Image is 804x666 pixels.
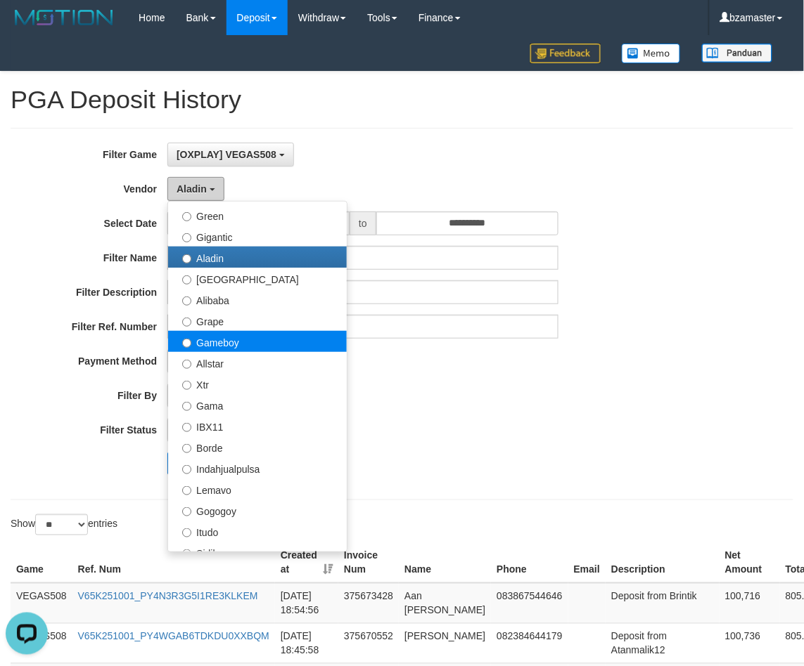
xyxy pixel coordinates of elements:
[182,296,191,306] input: Alibaba
[275,543,338,583] th: Created at: activate to sort column ascending
[168,204,347,226] label: Green
[606,543,720,583] th: Description
[182,402,191,411] input: Gama
[168,373,347,394] label: Xtr
[182,381,191,390] input: Xtr
[399,543,491,583] th: Name
[338,623,399,663] td: 375670552
[606,623,720,663] td: Deposit from Atanmalik12
[168,310,347,331] label: Grape
[168,415,347,436] label: IBX11
[182,233,191,242] input: Gigantic
[6,6,48,48] button: Open LiveChat chat widget
[491,623,568,663] td: 082384644179
[182,360,191,369] input: Allstar
[275,623,338,663] td: [DATE] 18:45:58
[182,212,191,221] input: Green
[168,521,347,542] label: Itudo
[167,177,224,201] button: Aladin
[338,583,399,624] td: 375673428
[168,226,347,247] label: Gigantic
[182,549,191,559] input: Sidikgame
[167,143,294,166] button: [OXPLAY] VEGAS508
[622,44,681,63] img: Button%20Memo.svg
[11,514,117,535] label: Show entries
[182,254,191,263] input: Aladin
[491,583,568,624] td: 083867544646
[78,591,258,602] a: V65K251001_PY4N3R3G5I1RE3KLKEM
[72,543,275,583] th: Ref. Num
[399,583,491,624] td: Aan [PERSON_NAME]
[720,543,780,583] th: Net Amount
[168,394,347,415] label: Gama
[182,318,191,327] input: Grape
[177,183,207,195] span: Aladin
[182,444,191,453] input: Borde
[182,423,191,432] input: IBX11
[182,339,191,348] input: Gameboy
[168,247,347,268] label: Aladin
[168,457,347,478] label: Indahjualpulsa
[168,352,347,373] label: Allstar
[568,543,606,583] th: Email
[491,543,568,583] th: Phone
[168,436,347,457] label: Borde
[720,623,780,663] td: 100,736
[168,478,347,499] label: Lemavo
[530,44,601,63] img: Feedback.jpg
[720,583,780,624] td: 100,716
[399,623,491,663] td: [PERSON_NAME]
[35,514,88,535] select: Showentries
[168,331,347,352] label: Gameboy
[168,542,347,563] label: Sidikgame
[182,486,191,495] input: Lemavo
[182,507,191,516] input: Gogogoy
[275,583,338,624] td: [DATE] 18:54:56
[182,465,191,474] input: Indahjualpulsa
[177,149,276,160] span: [OXPLAY] VEGAS508
[182,528,191,537] input: Itudo
[168,499,347,521] label: Gogogoy
[11,543,72,583] th: Game
[11,583,72,624] td: VEGAS508
[182,275,191,285] input: [GEOGRAPHIC_DATA]
[11,86,793,114] h1: PGA Deposit History
[350,211,376,235] span: to
[338,543,399,583] th: Invoice Num
[702,44,772,63] img: panduan.png
[168,268,347,289] label: [GEOGRAPHIC_DATA]
[168,289,347,310] label: Alibaba
[606,583,720,624] td: Deposit from Brintik
[11,7,117,28] img: MOTION_logo.png
[78,631,269,642] a: V65K251001_PY4WGAB6TDKDU0XXBQM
